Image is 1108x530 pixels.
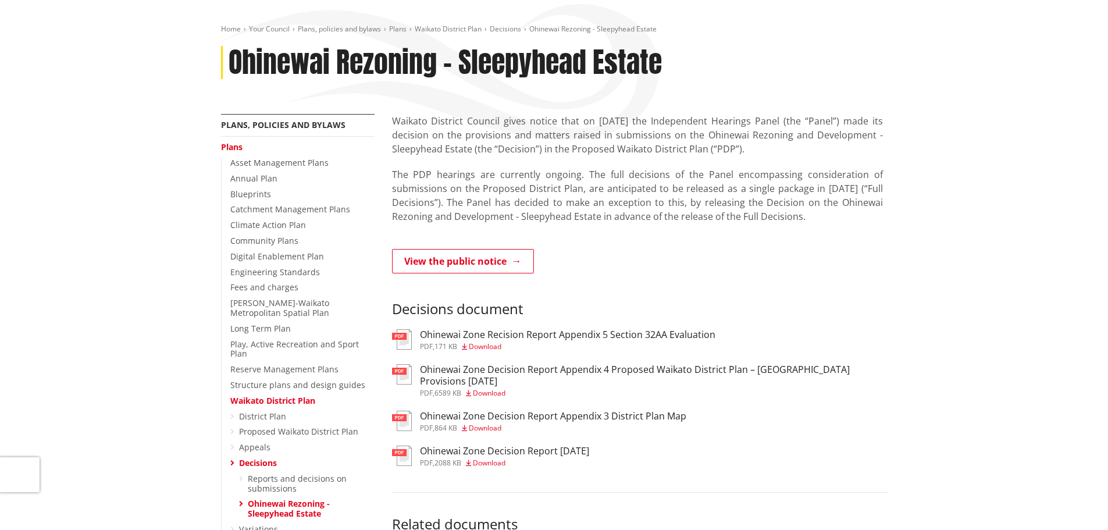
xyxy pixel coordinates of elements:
[221,24,888,34] nav: breadcrumb
[420,425,686,432] div: ,
[221,24,241,34] a: Home
[420,342,433,351] span: pdf
[415,24,482,34] a: Waikato District Plan
[420,460,589,467] div: ,
[420,423,433,433] span: pdf
[239,411,286,422] a: District Plan
[230,379,365,390] a: Structure plans and design guides
[469,423,501,433] span: Download
[420,343,715,350] div: ,
[420,329,715,340] h3: Ohinewai Zone Recision Report Appendix 5 Section 32AA Evaluation
[392,301,888,318] h3: Decisions document
[230,395,315,406] a: Waikato District Plan
[230,282,298,293] a: Fees and charges
[230,297,329,318] a: [PERSON_NAME]-Waikato Metropolitan Spatial Plan
[469,342,501,351] span: Download
[420,458,433,468] span: pdf
[434,388,461,398] span: 6589 KB
[230,219,306,230] a: Climate Action Plan
[420,364,888,386] h3: Ohinewai Zone Decision Report Appendix 4 Proposed Waikato District Plan – [GEOGRAPHIC_DATA] Provi...
[490,24,521,34] a: Decisions
[239,442,270,453] a: Appeals
[392,446,412,466] img: document-pdf.svg
[239,426,358,437] a: Proposed Waikato District Plan
[392,114,883,156] p: Waikato District Council gives notice that on [DATE] the Independent Hearings Panel (the “Panel”)...
[434,342,457,351] span: 171 KB
[529,24,657,34] span: Ohinewai Rezoning - Sleepyhead Estate
[1054,481,1096,523] iframe: Messenger Launcher
[392,411,686,432] a: Ohinewai Zone Decision Report Appendix 3 District Plan Map pdf,864 KB Download
[392,329,412,350] img: document-pdf.svg
[420,411,686,422] h3: Ohinewai Zone Decision Report Appendix 3 District Plan Map
[392,168,883,237] p: The PDP hearings are currently ongoing. The full decisions of the Panel encompassing consideratio...
[392,249,534,273] a: View the public notice
[230,323,291,334] a: Long Term Plan
[392,329,715,350] a: Ohinewai Zone Recision Report Appendix 5 Section 32AA Evaluation pdf,171 KB Download
[230,266,320,278] a: Engineering Standards
[230,157,329,168] a: Asset Management Plans
[229,46,662,80] h1: Ohinewai Rezoning - Sleepyhead Estate
[249,24,290,34] a: Your Council
[230,251,324,262] a: Digital Enablement Plan
[298,24,381,34] a: Plans, policies and bylaws
[420,446,589,457] h3: Ohinewai Zone Decision Report [DATE]
[392,446,589,467] a: Ohinewai Zone Decision Report [DATE] pdf,2088 KB Download
[434,423,457,433] span: 864 KB
[392,411,412,431] img: document-pdf.svg
[239,457,277,468] a: Decisions
[248,498,330,519] a: Ohinewai Rezoning - Sleepyhead Estate
[248,473,347,494] a: Reports and decisions on submissions​
[221,141,243,152] a: Plans
[230,364,339,375] a: Reserve Management Plans
[420,388,433,398] span: pdf
[230,173,277,184] a: Annual Plan
[389,24,407,34] a: Plans
[230,235,298,246] a: Community Plans
[230,204,350,215] a: Catchment Management Plans
[473,388,505,398] span: Download
[221,119,345,130] a: Plans, policies and bylaws
[392,364,412,385] img: document-pdf.svg
[392,364,888,396] a: Ohinewai Zone Decision Report Appendix 4 Proposed Waikato District Plan – [GEOGRAPHIC_DATA] Provi...
[434,458,461,468] span: 2088 KB
[473,458,505,468] span: Download
[230,339,359,360] a: Play, Active Recreation and Sport Plan
[420,390,888,397] div: ,
[230,188,271,200] a: Blueprints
